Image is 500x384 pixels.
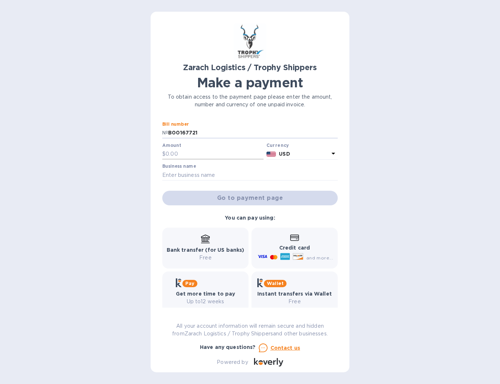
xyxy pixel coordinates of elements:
b: Have any questions? [200,344,256,350]
span: and more... [306,255,333,261]
p: Powered by [217,358,248,366]
b: Instant transfers via Wallet [257,291,332,297]
input: 0.00 [166,149,264,160]
b: Zarach Logistics / Trophy Shippers [183,63,317,72]
p: To obtain access to the payment page please enter the amount, number and currency of one unpaid i... [162,93,338,109]
label: Amount [162,143,181,148]
p: Up to 12 weeks [176,298,235,305]
u: Contact us [270,345,300,351]
b: Get more time to pay [176,291,235,297]
p: Free [257,298,332,305]
b: Pay [185,281,194,286]
b: Currency [266,142,289,148]
b: You can pay using: [225,215,275,221]
b: Wallet [267,281,284,286]
p: Free [167,254,245,262]
p: № [162,129,168,137]
input: Enter business name [162,170,338,180]
label: Bill number [162,122,189,127]
p: $ [162,150,166,158]
b: Bank transfer (for US banks) [167,247,245,253]
b: USD [279,151,290,157]
img: USD [266,152,276,157]
b: Credit card [279,245,310,251]
label: Business name [162,164,196,169]
p: All your account information will remain secure and hidden from Zarach Logistics / Trophy Shipper... [162,322,338,338]
input: Enter bill number [168,128,338,138]
h1: Make a payment [162,75,338,90]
